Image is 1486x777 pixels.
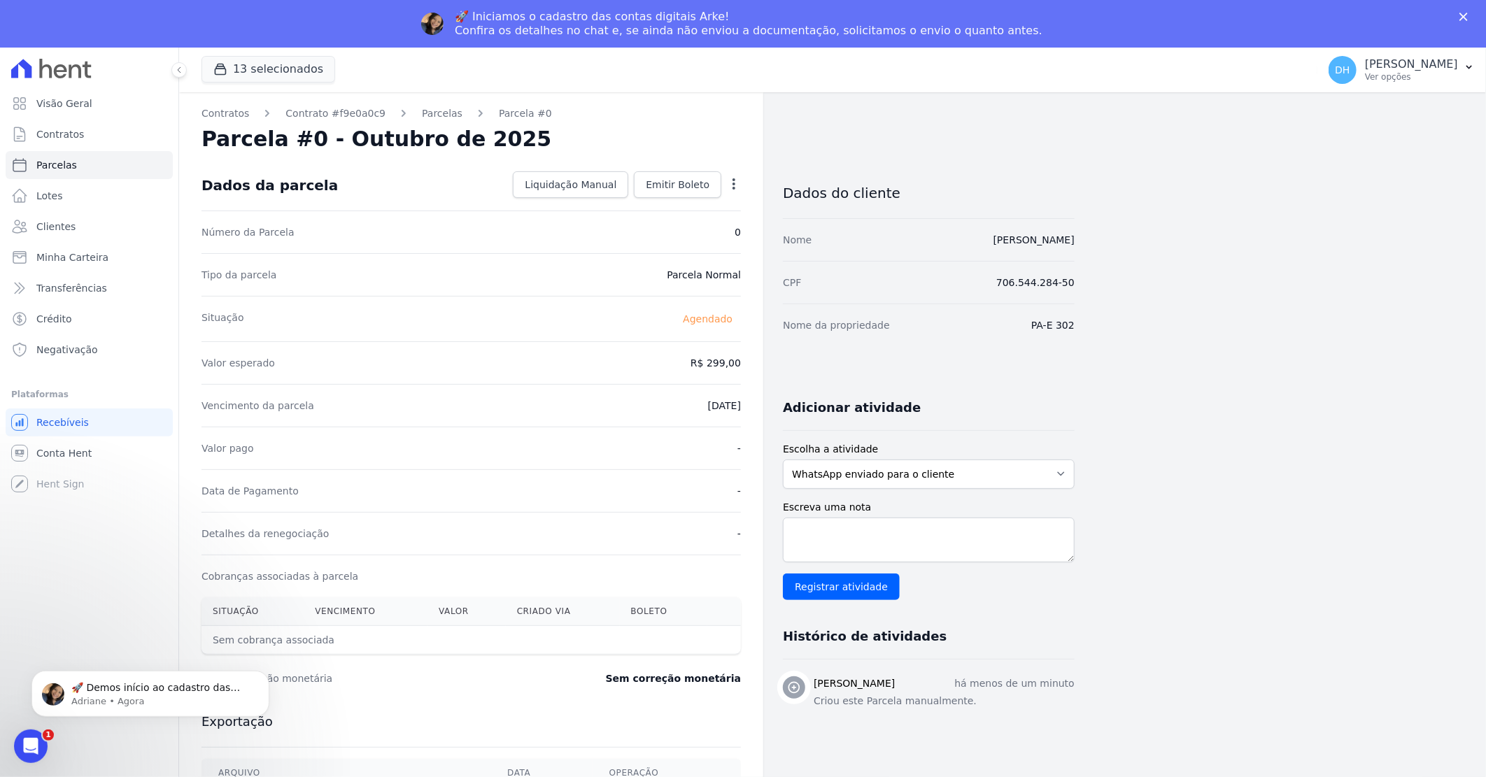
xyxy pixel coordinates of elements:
button: DH [PERSON_NAME] Ver opções [1317,50,1486,90]
a: Contrato #f9e0a0c9 [285,106,385,121]
dt: Nome da propriedade [783,318,890,332]
h3: Adicionar atividade [783,399,921,416]
span: Visão Geral [36,97,92,111]
dd: - [737,441,741,455]
dd: 706.544.284-50 [996,276,1075,290]
span: 1 [43,729,54,741]
a: Negativação [6,336,173,364]
a: Parcelas [422,106,462,121]
dd: Sem correção monetária [606,671,741,685]
th: Vencimento [304,597,427,626]
div: Fechar [1459,13,1473,21]
span: Emitir Boleto [646,178,709,192]
p: [PERSON_NAME] [1365,57,1458,71]
dt: Vencimento da parcela [201,399,314,413]
h3: Exportação [201,713,741,730]
span: Recebíveis [36,415,89,429]
div: 🚀 Iniciamos o cadastro das contas digitais Arke! Confira os detalhes no chat e, se ainda não envi... [455,10,1042,38]
div: Plataformas [11,386,167,403]
span: Crédito [36,312,72,326]
label: Escolha a atividade [783,442,1075,457]
span: Parcelas [36,158,77,172]
dd: Parcela Normal [667,268,741,282]
span: DH [1335,65,1350,75]
h3: Histórico de atividades [783,628,947,645]
p: Message from Adriane, sent Agora [61,54,241,66]
span: Transferências [36,281,107,295]
p: Criou este Parcela manualmente. [814,694,1075,708]
th: Situação [201,597,304,626]
th: Criado via [506,597,620,626]
a: Contratos [201,106,249,121]
span: Lotes [36,189,63,203]
a: Contratos [6,120,173,148]
dt: Tipo da parcela [201,268,277,282]
div: Dados da parcela [201,177,338,194]
iframe: Intercom live chat [14,729,48,763]
a: Visão Geral [6,90,173,117]
dt: Cobranças associadas à parcela [201,569,358,583]
span: Agendado [674,311,741,327]
span: Conta Hent [36,446,92,460]
dt: Nome [783,233,812,247]
p: Ver opções [1365,71,1458,83]
dd: PA-E 302 [1031,318,1075,332]
dt: Data de Pagamento [201,484,299,498]
a: Conta Hent [6,439,173,467]
span: Clientes [36,220,76,234]
a: Crédito [6,305,173,333]
input: Registrar atividade [783,573,900,600]
dd: R$ 299,00 [691,356,741,370]
a: [PERSON_NAME] [993,234,1075,245]
a: Transferências [6,274,173,302]
h3: [PERSON_NAME] [814,676,895,691]
h2: Parcela #0 - Outubro de 2025 [201,127,551,152]
a: Lotes [6,182,173,210]
dt: CPF [783,276,801,290]
dd: - [737,527,741,541]
iframe: Intercom notifications mensagem [10,641,290,739]
a: Minha Carteira [6,243,173,271]
th: Sem cobrança associada [201,625,620,654]
a: Liquidação Manual [513,171,628,198]
nav: Breadcrumb [201,106,741,121]
span: Contratos [36,127,84,141]
dt: Valor esperado [201,356,275,370]
dt: Detalhes da renegociação [201,527,330,541]
a: Parcelas [6,151,173,179]
dt: Valor pago [201,441,254,455]
dd: 0 [735,225,741,239]
button: 13 selecionados [201,56,335,83]
span: 🚀 Demos início ao cadastro das Contas Digitais Arke! Iniciamos a abertura para clientes do modelo... [61,41,239,343]
label: Escreva uma nota [783,500,1075,515]
span: Minha Carteira [36,250,108,264]
a: Parcela #0 [499,106,552,121]
dd: - [737,484,741,498]
a: Recebíveis [6,408,173,436]
img: Profile image for Adriane [421,13,444,35]
dd: [DATE] [708,399,741,413]
h3: Dados do cliente [783,185,1075,201]
span: Liquidação Manual [525,178,616,192]
a: Emitir Boleto [634,171,721,198]
dt: Número da Parcela [201,225,295,239]
th: Valor [427,597,506,626]
dt: Última correção monetária [201,671,521,685]
p: há menos de um minuto [954,676,1075,691]
span: Negativação [36,343,98,357]
th: Boleto [620,597,708,626]
a: Clientes [6,213,173,241]
dt: Situação [201,311,244,327]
